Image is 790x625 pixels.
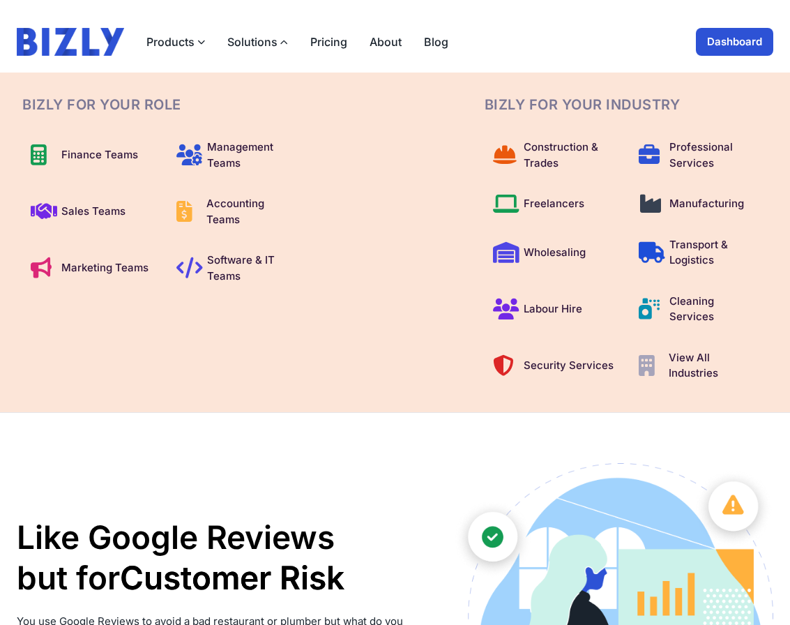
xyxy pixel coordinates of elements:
span: Professional Services [669,140,759,171]
span: Freelancers [524,196,584,212]
a: Cleaning Services [630,285,768,333]
li: Customer Risk [120,557,344,598]
h3: BIZLY For Your Role [22,95,306,114]
span: Finance Teams [61,147,138,163]
span: Cleaning Services [669,294,759,325]
span: Labour Hire [524,301,582,317]
span: Transport & Logistics [669,237,759,269]
a: Pricing [310,33,347,50]
button: Solutions [227,33,288,50]
a: Software & IT Teams [168,244,305,292]
a: Freelancers [485,188,622,220]
a: About [370,33,402,50]
a: Management Teams [168,131,305,179]
span: Marketing Teams [61,260,149,276]
h3: BIZLY For Your Industry [485,95,768,114]
span: Accounting Teams [206,196,297,227]
a: Dashboard [696,28,773,56]
h1: Like Google Reviews but for [17,518,411,598]
span: Management Teams [207,140,297,171]
span: Sales Teams [61,204,126,220]
a: Labour Hire [485,285,622,333]
span: Manufacturing [669,196,744,212]
a: Manufacturing [630,188,768,220]
a: Security Services [485,342,622,390]
span: Security Services [524,358,614,374]
a: Transport & Logistics [630,229,768,277]
a: Accounting Teams [168,188,305,236]
a: Sales Teams [22,188,160,236]
span: Software & IT Teams [207,253,297,284]
button: Products [146,33,205,50]
a: Blog [424,33,448,50]
a: Professional Services [630,131,768,179]
a: View All Industries [630,342,768,390]
span: Wholesaling [524,245,586,261]
a: Marketing Teams [22,244,160,292]
span: View All Industries [669,350,759,382]
span: Construction & Trades [524,140,614,171]
a: Wholesaling [485,229,622,277]
a: Construction & Trades [485,131,622,179]
a: Finance Teams [22,131,160,179]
